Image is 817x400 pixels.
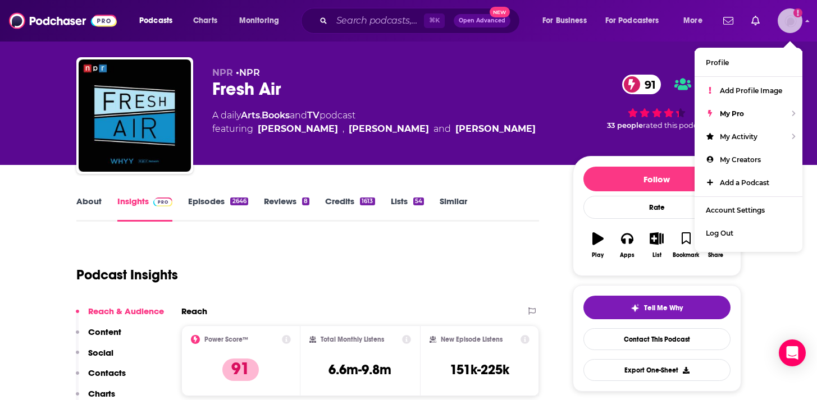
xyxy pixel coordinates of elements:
[747,11,764,30] a: Show notifications dropdown
[88,306,164,316] p: Reach & Audience
[88,347,113,358] p: Social
[239,13,279,29] span: Monitoring
[605,13,659,29] span: For Podcasters
[88,388,115,399] p: Charts
[186,12,224,30] a: Charts
[343,122,344,136] span: ,
[642,225,671,265] button: List
[88,327,121,337] p: Content
[188,196,248,222] a: Episodes2646
[598,12,675,30] button: open menu
[360,197,375,205] div: 1613
[535,12,601,30] button: open menu
[258,122,338,136] a: Terry Gross
[675,12,716,30] button: open menu
[583,328,731,350] a: Contact This Podcast
[193,13,217,29] span: Charts
[88,367,126,378] p: Contacts
[290,110,307,121] span: and
[260,110,262,121] span: ,
[631,304,640,312] img: tell me why sparkle
[673,252,699,259] div: Bookmark
[153,197,173,206] img: Podchaser Pro
[454,14,510,27] button: Open AdvancedNew
[231,12,294,30] button: open menu
[117,196,173,222] a: InsightsPodchaser Pro
[622,75,661,94] a: 91
[720,109,744,118] span: My Pro
[644,304,683,312] span: Tell Me Why
[332,12,424,30] input: Search podcasts, credits, & more...
[683,13,702,29] span: More
[131,12,187,30] button: open menu
[459,18,505,24] span: Open Advanced
[706,229,733,237] span: Log Out
[181,306,207,316] h2: Reach
[349,122,429,136] div: [PERSON_NAME]
[613,225,642,265] button: Apps
[720,178,769,187] span: Add a Podcast
[222,358,259,381] p: 91
[321,335,384,343] h2: Total Monthly Listens
[583,296,731,319] button: tell me why sparkleTell Me Why
[720,132,757,141] span: My Activity
[583,167,731,191] button: Follow
[241,110,260,121] a: Arts
[204,335,248,343] h2: Power Score™
[312,8,531,34] div: Search podcasts, credits, & more...
[441,335,503,343] h2: New Episode Listens
[583,359,731,381] button: Export One-Sheet
[212,109,536,136] div: A daily podcast
[672,225,701,265] button: Bookmark
[9,10,117,31] img: Podchaser - Follow, Share and Rate Podcasts
[778,8,802,33] span: Logged in as gmalloy
[542,13,587,29] span: For Business
[695,51,802,74] a: Profile
[79,59,191,172] img: Fresh Air
[620,252,635,259] div: Apps
[695,171,802,194] a: Add a Podcast
[583,225,613,265] button: Play
[236,67,260,78] span: •
[652,252,661,259] div: List
[391,196,424,222] a: Lists54
[239,67,260,78] a: NPR
[230,197,248,205] div: 2646
[212,67,233,78] span: NPR
[212,122,536,136] span: featuring
[708,252,723,259] div: Share
[695,48,802,252] ul: Show profile menu
[76,196,102,222] a: About
[328,361,391,378] h3: 6.6m-9.8m
[695,79,802,102] a: Add Profile Image
[76,266,178,283] h1: Podcast Insights
[450,361,509,378] h3: 151k-225k
[76,306,164,327] button: Reach & Audience
[424,13,445,28] span: ⌘ K
[720,86,782,95] span: Add Profile Image
[779,339,806,366] div: Open Intercom Messenger
[302,197,309,205] div: 8
[793,8,802,17] svg: Add a profile image
[76,327,121,347] button: Content
[719,11,738,30] a: Show notifications dropdown
[778,8,802,33] button: Show profile menu
[695,199,802,222] a: Account Settings
[643,121,708,130] span: rated this podcast
[264,196,309,222] a: Reviews8
[76,347,113,368] button: Social
[573,67,741,137] div: 91 33 peoplerated this podcast
[592,252,604,259] div: Play
[307,110,320,121] a: TV
[433,122,451,136] span: and
[633,75,661,94] span: 91
[325,196,375,222] a: Credits1613
[455,122,536,136] div: [PERSON_NAME]
[695,148,802,171] a: My Creators
[139,13,172,29] span: Podcasts
[490,7,510,17] span: New
[413,197,424,205] div: 54
[583,196,731,219] div: Rate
